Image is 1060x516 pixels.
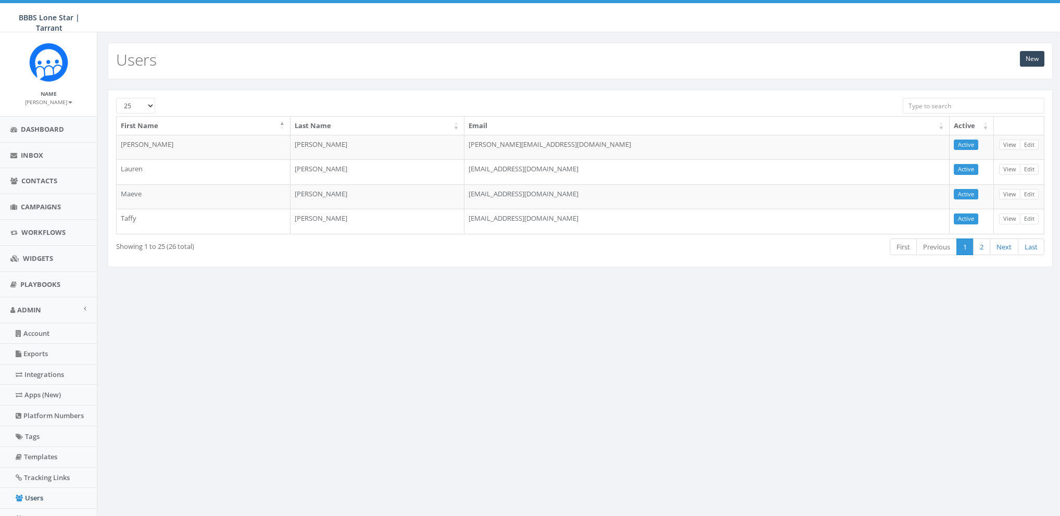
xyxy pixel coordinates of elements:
[954,189,978,200] a: Active
[1018,238,1044,256] a: Last
[20,280,60,289] span: Playbooks
[903,98,1044,114] input: Type to search
[117,135,291,160] td: [PERSON_NAME]
[116,51,157,68] h2: Users
[990,238,1018,256] a: Next
[1020,164,1039,175] a: Edit
[117,209,291,234] td: Taffy
[999,164,1020,175] a: View
[956,238,974,256] a: 1
[464,184,950,209] td: [EMAIL_ADDRESS][DOMAIN_NAME]
[19,12,80,33] span: BBBS Lone Star | Tarrant
[21,228,66,237] span: Workflows
[890,238,917,256] a: First
[291,117,464,135] th: Last Name: activate to sort column ascending
[291,135,464,160] td: [PERSON_NAME]
[999,213,1020,224] a: View
[21,150,43,160] span: Inbox
[950,117,994,135] th: Active: activate to sort column ascending
[17,305,41,314] span: Admin
[1020,189,1039,200] a: Edit
[999,140,1020,150] a: View
[23,254,53,263] span: Widgets
[916,238,957,256] a: Previous
[464,117,950,135] th: Email: activate to sort column ascending
[291,159,464,184] td: [PERSON_NAME]
[29,43,68,82] img: Rally_Corp_Icon_1.png
[25,97,72,106] a: [PERSON_NAME]
[116,237,494,251] div: Showing 1 to 25 (26 total)
[973,238,990,256] a: 2
[117,184,291,209] td: Maeve
[954,140,978,150] a: Active
[1020,51,1044,67] a: New
[21,176,57,185] span: Contacts
[291,184,464,209] td: [PERSON_NAME]
[464,159,950,184] td: [EMAIL_ADDRESS][DOMAIN_NAME]
[291,209,464,234] td: [PERSON_NAME]
[464,209,950,234] td: [EMAIL_ADDRESS][DOMAIN_NAME]
[117,117,291,135] th: First Name: activate to sort column descending
[954,213,978,224] a: Active
[1020,140,1039,150] a: Edit
[954,164,978,175] a: Active
[999,189,1020,200] a: View
[21,202,61,211] span: Campaigns
[117,159,291,184] td: Lauren
[464,135,950,160] td: [PERSON_NAME][EMAIL_ADDRESS][DOMAIN_NAME]
[41,90,57,97] small: Name
[25,98,72,106] small: [PERSON_NAME]
[21,124,64,134] span: Dashboard
[1020,213,1039,224] a: Edit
